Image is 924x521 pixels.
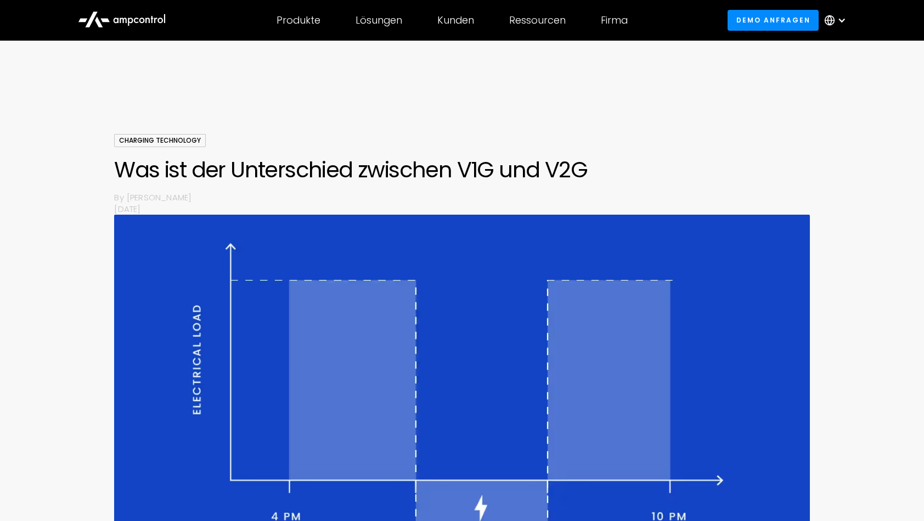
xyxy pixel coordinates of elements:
h1: Was ist der Unterschied zwischen V1G und V2G [114,156,809,183]
a: Demo anfragen [728,10,819,30]
div: Produkte [277,14,320,26]
div: Lösungen [356,14,402,26]
div: Charging Technology [114,134,206,147]
div: Kunden [437,14,474,26]
div: Ressourcen [509,14,566,26]
div: Firma [601,14,628,26]
p: [DATE] [114,203,809,215]
p: [PERSON_NAME] [127,192,810,203]
p: By [114,192,126,203]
